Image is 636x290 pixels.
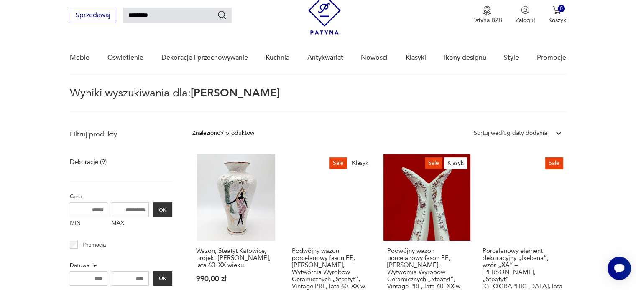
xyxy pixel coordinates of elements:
p: Zaloguj [516,16,535,24]
h3: Wazon, Steatyt Katowice, projekt [PERSON_NAME], lata 60. XX wieku. [196,247,276,269]
label: MAX [112,217,149,230]
a: Ikony designu [444,42,486,74]
img: Ikonka użytkownika [521,6,529,14]
a: Klasyki [406,42,426,74]
div: Znaleziono 9 produktów [192,129,254,138]
img: Ikona koszyka [553,6,561,14]
p: Filtruj produkty [70,130,172,139]
a: Dekoracje (9) [70,156,107,168]
button: OK [153,271,172,286]
label: MIN [70,217,107,230]
p: Wyniki wyszukiwania dla: [70,88,566,112]
a: Dekoracje i przechowywanie [161,42,248,74]
a: Style [504,42,519,74]
button: Szukaj [217,10,227,20]
span: [PERSON_NAME] [191,86,280,101]
button: OK [153,202,172,217]
a: Meble [70,42,89,74]
a: Promocje [537,42,566,74]
button: Sprzedawaj [70,8,116,23]
p: Patyna B2B [472,16,502,24]
button: Patyna B2B [472,6,502,24]
a: Nowości [361,42,388,74]
button: Zaloguj [516,6,535,24]
p: Koszyk [548,16,566,24]
a: Antykwariat [307,42,343,74]
iframe: Smartsupp widget button [608,257,631,280]
p: Cena [70,192,172,201]
a: Kuchnia [266,42,289,74]
div: Sortuj według daty dodania [474,129,547,138]
p: Datowanie [70,261,172,270]
p: Promocja [83,240,106,250]
a: Ikona medaluPatyna B2B [472,6,502,24]
h3: Podwójny wazon porcelanowy fason EE, [PERSON_NAME], Wytwórnia Wyrobów Ceramicznych „Steatyt”, Vin... [387,247,467,290]
div: 0 [558,5,565,12]
a: Sprzedawaj [70,13,116,19]
img: Ikona medalu [483,6,491,15]
p: 990,00 zł [196,275,276,282]
button: 0Koszyk [548,6,566,24]
a: Oświetlenie [107,42,143,74]
h3: Podwójny wazon porcelanowy fason EE, [PERSON_NAME], Wytwórnia Wyrobów Ceramicznych „Steatyt”, Vin... [292,247,371,290]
